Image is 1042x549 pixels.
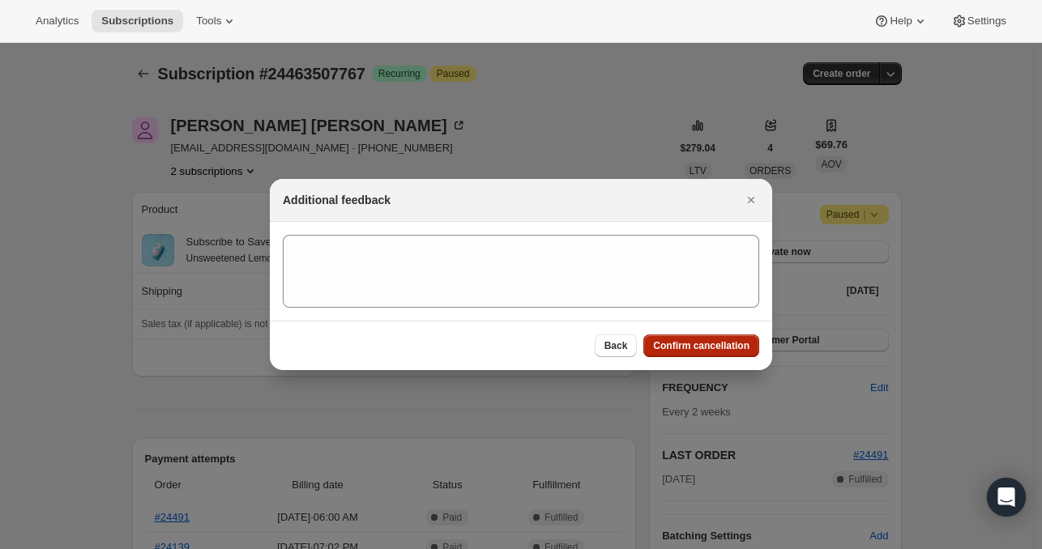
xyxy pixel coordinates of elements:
[283,192,391,208] h2: Additional feedback
[653,339,749,352] span: Confirm cancellation
[36,15,79,28] span: Analytics
[864,10,937,32] button: Help
[643,334,759,357] button: Confirm cancellation
[101,15,173,28] span: Subscriptions
[740,189,762,211] button: Close
[942,10,1016,32] button: Settings
[967,15,1006,28] span: Settings
[595,334,638,357] button: Back
[186,10,247,32] button: Tools
[890,15,912,28] span: Help
[987,478,1026,517] div: Open Intercom Messenger
[26,10,88,32] button: Analytics
[92,10,183,32] button: Subscriptions
[196,15,221,28] span: Tools
[604,339,628,352] span: Back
